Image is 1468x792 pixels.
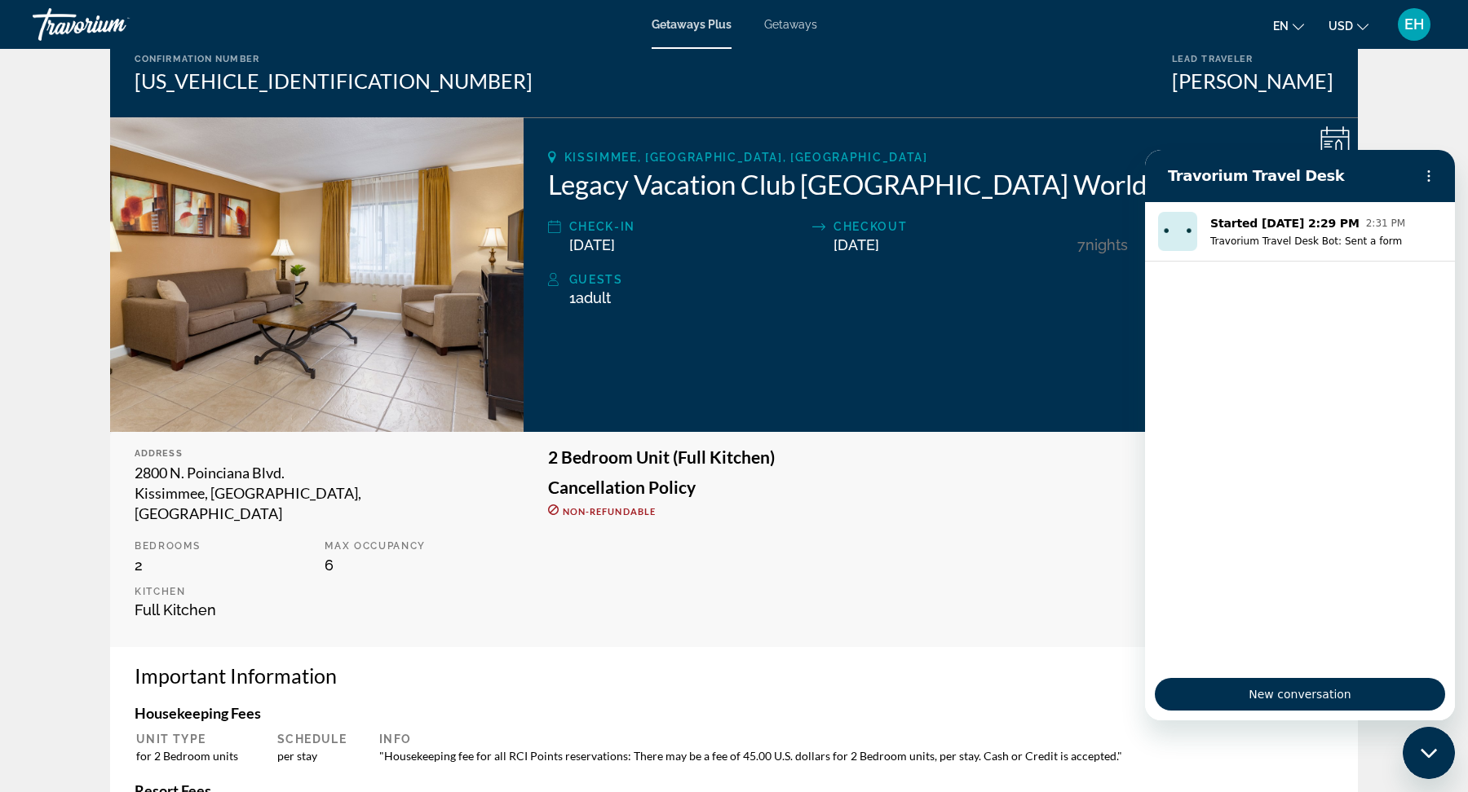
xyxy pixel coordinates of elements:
span: Kissimmee, [GEOGRAPHIC_DATA], [GEOGRAPHIC_DATA] [564,151,928,164]
span: Nights [1086,236,1128,253]
h3: 2 Bedroom Unit (Full Kitchen) [548,448,1333,466]
img: Legacy Vacation Club Orlando-Resort World II [110,117,524,432]
button: Change language [1273,14,1304,37]
span: 7 [1077,236,1086,253]
span: 6 [325,557,334,574]
a: Travorium [33,3,196,46]
span: Full Kitchen [135,601,216,618]
span: en [1273,20,1289,33]
th: Unit Type [136,732,268,746]
span: USD [1329,20,1353,33]
td: "Housekeeping fee for all RCI Points reservations: There may be a fee of 45.00 U.S. dollars for 2... [371,748,1332,763]
span: [DATE] [833,236,879,253]
button: Change currency [1329,14,1369,37]
h3: Cancellation Policy [548,478,1333,496]
div: Guests [569,270,1333,289]
td: per stay [269,748,369,763]
div: [PERSON_NAME] [1172,68,1333,93]
span: EH [1404,16,1424,33]
span: Non-refundable [563,506,656,517]
iframe: Button to launch messaging window, conversation in progress [1403,727,1455,779]
div: Address [135,448,499,459]
span: 1 [569,289,611,306]
td: for 2 Bedroom units [136,748,268,763]
p: Max Occupancy [325,540,498,552]
iframe: Messaging window [1145,150,1455,720]
p: Kitchen [135,586,308,597]
h4: Housekeeping Fees [135,704,1333,722]
div: Checkout [833,217,1068,236]
a: Getaways Plus [652,18,732,31]
a: Getaways [764,18,817,31]
p: Bedrooms [135,540,308,552]
span: [DATE] [569,236,615,253]
span: Adult [576,289,611,306]
div: Confirmation Number [135,54,533,64]
h3: Important Information [135,663,1333,688]
div: [US_VEHICLE_IDENTIFICATION_NUMBER] [135,68,533,93]
button: User Menu [1393,7,1435,42]
div: Check-In [569,217,804,236]
th: Schedule [269,732,369,746]
h2: Legacy Vacation Club [GEOGRAPHIC_DATA] World II [548,168,1333,200]
th: Info [371,732,1332,746]
span: 2 [135,557,143,574]
div: Lead Traveler [1172,54,1333,64]
div: 2800 N. Poinciana Blvd. Kissimmee, [GEOGRAPHIC_DATA], [GEOGRAPHIC_DATA] [135,463,499,524]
